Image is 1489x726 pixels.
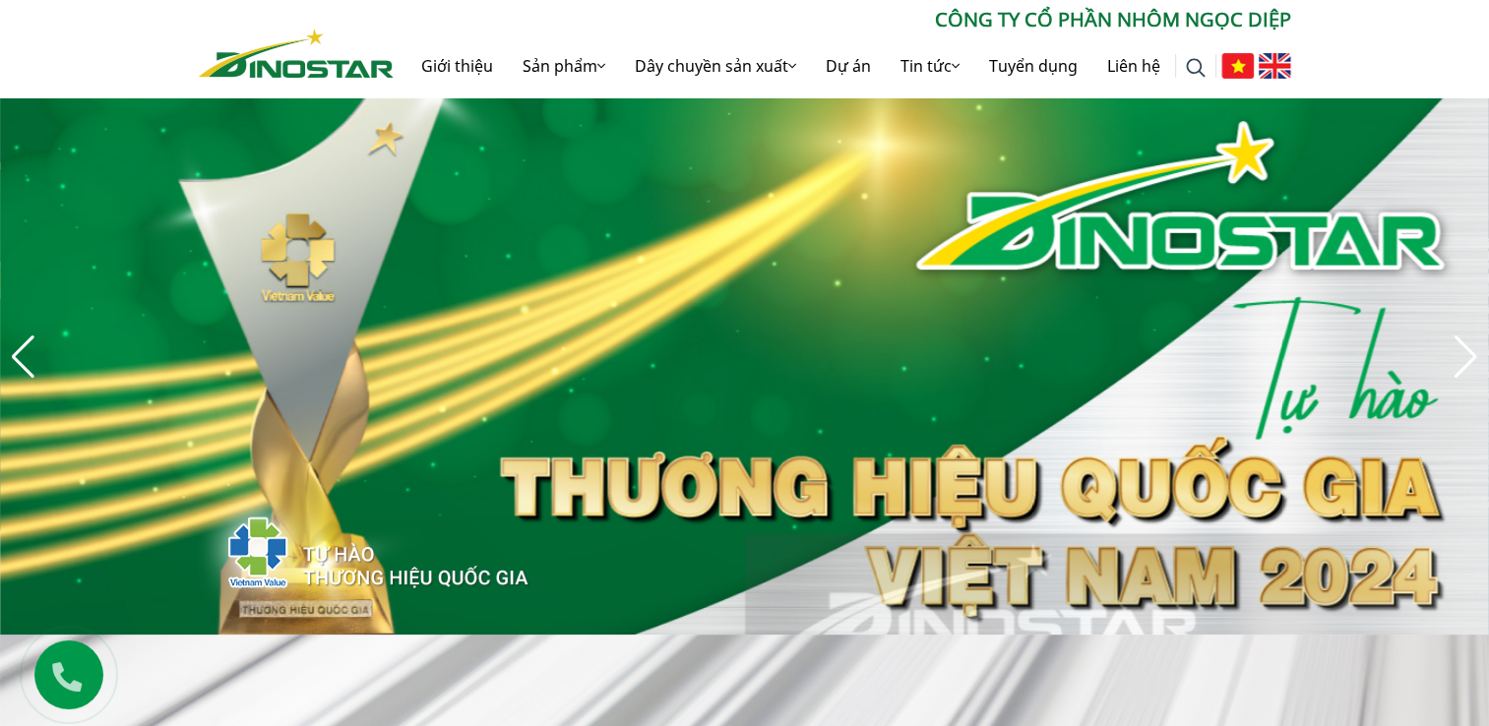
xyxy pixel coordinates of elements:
[406,34,508,97] a: Giới thiệu
[1221,53,1254,79] img: Tiếng Việt
[1092,34,1175,97] a: Liên hệ
[1186,58,1206,78] img: search
[620,34,811,97] a: Dây chuyền sản xuất
[394,5,1291,34] p: CÔNG TY CỔ PHẦN NHÔM NGỌC DIỆP
[199,25,394,77] a: Nhôm Dinostar
[10,335,36,379] div: Previous slide
[508,34,620,97] a: Sản phẩm
[886,34,974,97] a: Tin tức
[811,34,886,97] a: Dự án
[1453,335,1479,379] div: Next slide
[199,29,394,78] img: Nhôm Dinostar
[169,481,531,615] img: thqg
[974,34,1092,97] a: Tuyển dụng
[1259,53,1291,79] img: English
